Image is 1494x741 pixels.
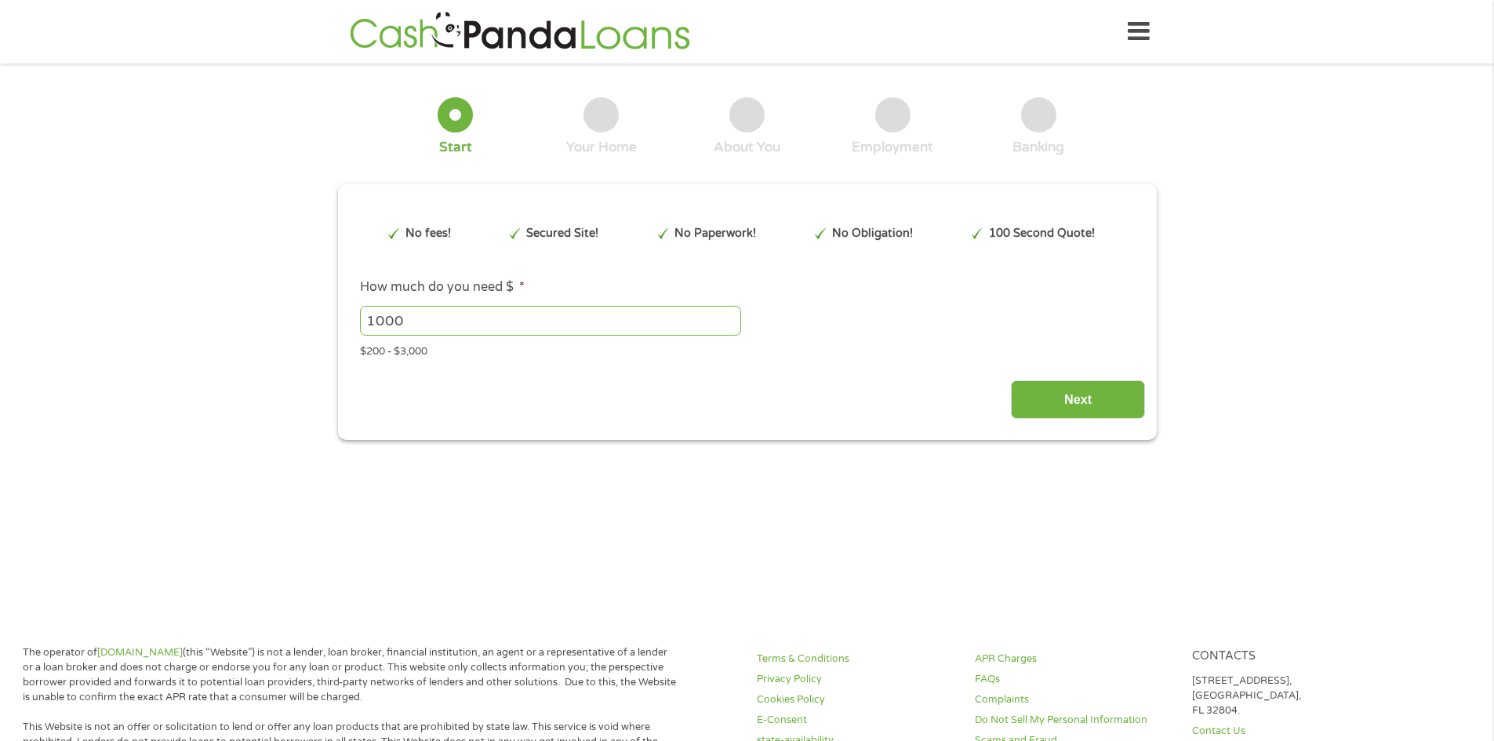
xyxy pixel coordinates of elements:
[360,279,525,296] label: How much do you need $
[674,225,756,242] p: No Paperwork!
[23,645,677,705] p: The operator of (this “Website”) is not a lender, loan broker, financial institution, an agent or...
[345,9,695,54] img: GetLoanNow Logo
[757,652,956,667] a: Terms & Conditions
[975,652,1174,667] a: APR Charges
[405,225,451,242] p: No fees!
[360,339,1133,360] div: $200 - $3,000
[989,225,1095,242] p: 100 Second Quote!
[757,672,956,687] a: Privacy Policy
[975,692,1174,707] a: Complaints
[714,139,780,156] div: About You
[975,672,1174,687] a: FAQs
[526,225,598,242] p: Secured Site!
[97,646,183,659] a: [DOMAIN_NAME]
[975,713,1174,728] a: Do Not Sell My Personal Information
[1192,649,1391,664] h4: Contacts
[1012,139,1064,156] div: Banking
[1192,674,1391,718] p: [STREET_ADDRESS], [GEOGRAPHIC_DATA], FL 32804.
[852,139,933,156] div: Employment
[757,692,956,707] a: Cookies Policy
[757,713,956,728] a: E-Consent
[566,139,637,156] div: Your Home
[439,139,472,156] div: Start
[832,225,913,242] p: No Obligation!
[1011,380,1145,419] input: Next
